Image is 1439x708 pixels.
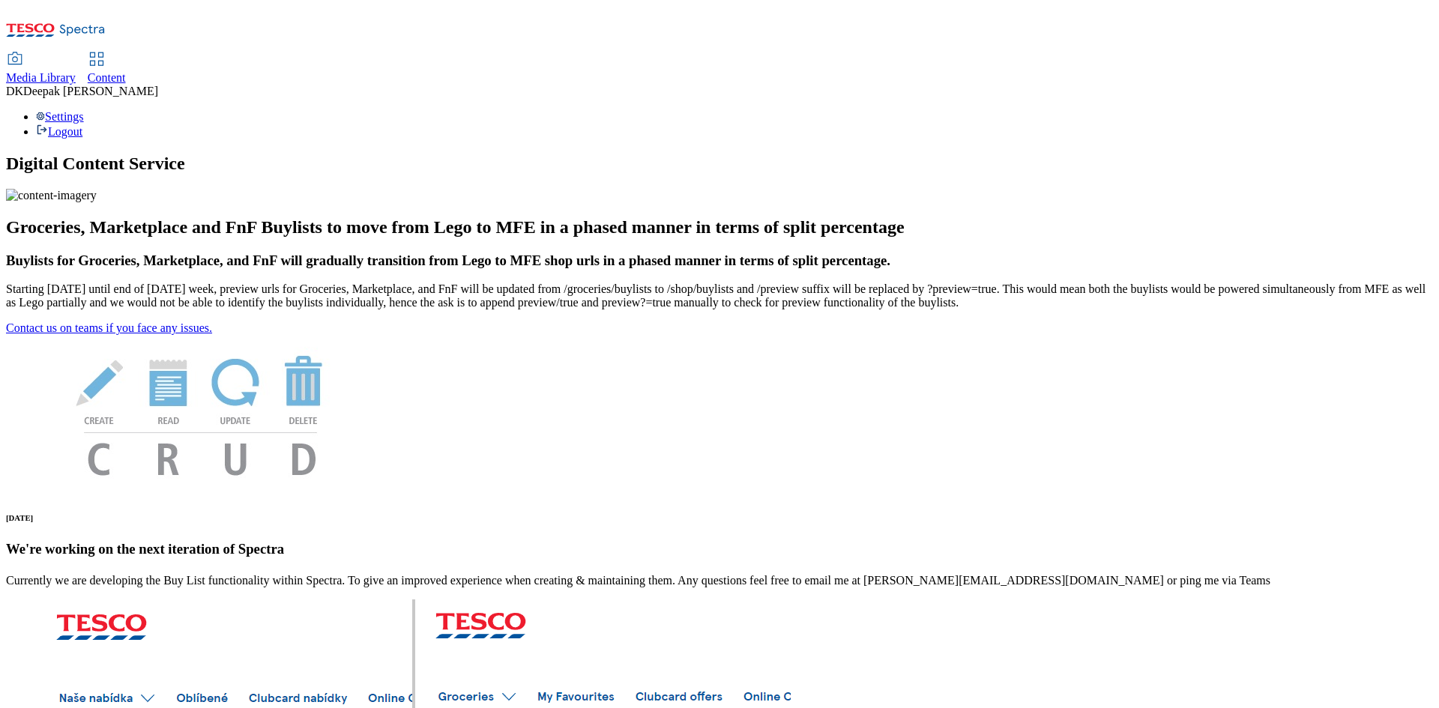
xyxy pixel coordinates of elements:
[6,321,212,334] a: Contact us on teams if you face any issues.
[6,154,1433,174] h1: Digital Content Service
[6,71,76,84] span: Media Library
[23,85,158,97] span: Deepak [PERSON_NAME]
[88,53,126,85] a: Content
[6,282,1433,309] p: Starting [DATE] until end of [DATE] week, preview urls for Groceries, Marketplace, and FnF will b...
[6,189,97,202] img: content-imagery
[6,541,1433,557] h3: We're working on the next iteration of Spectra
[6,513,1433,522] h6: [DATE]
[6,574,1433,587] p: Currently we are developing the Buy List functionality within Spectra. To give an improved experi...
[88,71,126,84] span: Content
[6,252,1433,269] h3: Buylists for Groceries, Marketplace, and FnF will gradually transition from Lego to MFE shop urls...
[36,125,82,138] a: Logout
[6,53,76,85] a: Media Library
[6,217,1433,237] h2: Groceries, Marketplace and FnF Buylists to move from Lego to MFE in a phased manner in terms of s...
[6,85,23,97] span: DK
[6,335,396,491] img: News Image
[36,110,84,123] a: Settings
